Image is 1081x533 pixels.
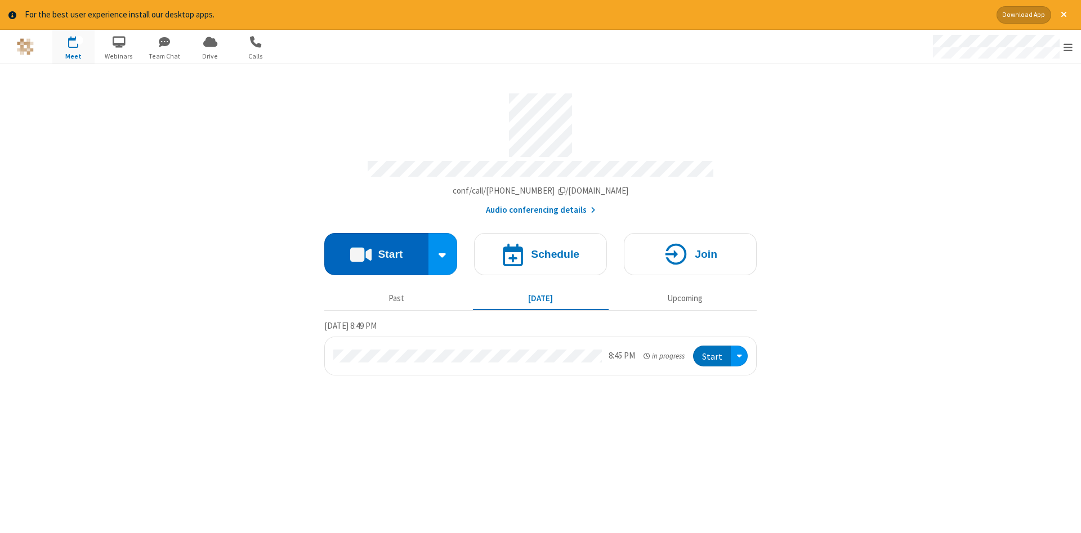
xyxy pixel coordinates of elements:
[531,249,579,259] h4: Schedule
[324,319,757,375] section: Today's Meetings
[324,233,428,275] button: Start
[486,204,596,217] button: Audio conferencing details
[98,51,140,61] span: Webinars
[693,346,731,366] button: Start
[378,249,403,259] h4: Start
[189,51,231,61] span: Drive
[644,351,685,361] em: in progress
[1055,6,1073,24] button: Close alert
[52,51,95,61] span: Meet
[4,30,46,64] button: Logo
[617,288,753,310] button: Upcoming
[25,8,988,21] div: For the best user experience install our desktop apps.
[997,6,1051,24] button: Download App
[324,320,377,331] span: [DATE] 8:49 PM
[453,185,629,198] button: Copy my meeting room linkCopy my meeting room link
[324,85,757,216] section: Account details
[235,51,277,61] span: Calls
[76,36,83,44] div: 1
[922,30,1081,64] div: Open menu
[474,233,607,275] button: Schedule
[609,350,635,362] div: 8:45 PM
[695,249,717,259] h4: Join
[731,346,748,366] div: Open menu
[453,185,629,196] span: Copy my meeting room link
[144,51,186,61] span: Team Chat
[428,233,458,275] div: Start conference options
[473,288,609,310] button: [DATE]
[17,38,34,55] img: QA Selenium DO NOT DELETE OR CHANGE
[624,233,757,275] button: Join
[329,288,464,310] button: Past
